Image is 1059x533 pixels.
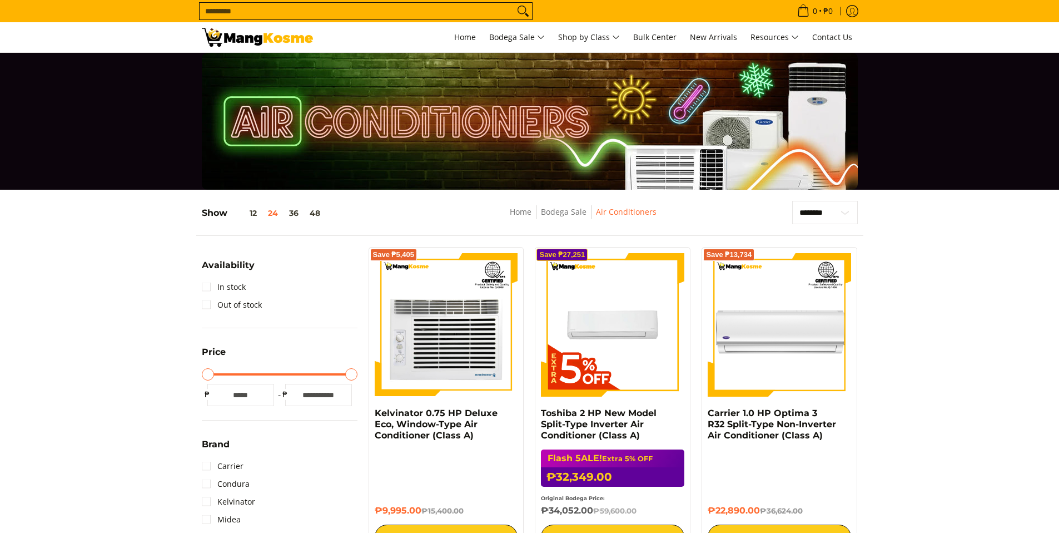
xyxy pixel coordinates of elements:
del: ₱59,600.00 [593,506,637,515]
img: Carrier 1.0 HP Optima 3 R32 Split-Type Non-Inverter Air Conditioner (Class A) [708,253,851,397]
a: Carrier [202,457,243,475]
a: Bodega Sale [541,206,586,217]
summary: Open [202,261,255,278]
button: 12 [227,209,262,218]
a: Bodega Sale [484,22,550,52]
nav: Main Menu [324,22,858,52]
summary: Open [202,440,230,457]
span: Availability [202,261,255,270]
span: Price [202,348,226,357]
span: Brand [202,440,230,449]
a: Out of stock [202,296,262,314]
a: Condura [202,475,250,493]
span: Bodega Sale [489,31,545,45]
h6: ₱32,349.00 [541,467,684,487]
button: Search [514,3,532,19]
span: 0 [811,7,819,15]
del: ₱15,400.00 [421,506,464,515]
a: Kelvinator [202,493,255,511]
span: Save ₱13,734 [706,251,752,258]
button: 36 [284,209,304,218]
span: Resources [750,31,799,45]
summary: Open [202,348,226,365]
span: ₱ [202,389,213,400]
span: Save ₱27,251 [539,251,585,258]
a: Shop by Class [553,22,625,52]
button: 24 [262,209,284,218]
span: New Arrivals [690,32,737,42]
a: In stock [202,278,246,296]
span: ₱0 [822,7,834,15]
a: Toshiba 2 HP New Model Split-Type Inverter Air Conditioner (Class A) [541,408,657,441]
a: Kelvinator 0.75 HP Deluxe Eco, Window-Type Air Conditioner (Class A) [375,408,498,441]
img: Kelvinator 0.75 HP Deluxe Eco, Window-Type Air Conditioner (Class A) [375,253,518,397]
a: New Arrivals [684,22,743,52]
img: Bodega Sale Aircon l Mang Kosme: Home Appliances Warehouse Sale [202,28,313,47]
small: Original Bodega Price: [541,495,605,501]
h6: ₱34,052.00 [541,505,684,516]
h6: ₱22,890.00 [708,505,851,516]
span: ₱ [280,389,291,400]
a: Contact Us [807,22,858,52]
button: 48 [304,209,326,218]
span: Home [454,32,476,42]
h6: ₱9,995.00 [375,505,518,516]
a: Air Conditioners [596,206,657,217]
span: • [794,5,836,17]
nav: Breadcrumbs [428,205,737,230]
img: Toshiba 2 HP New Model Split-Type Inverter Air Conditioner (Class A) [541,253,684,397]
span: Bulk Center [633,32,677,42]
a: Bulk Center [628,22,682,52]
a: Home [510,206,531,217]
h5: Show [202,208,326,219]
a: Resources [745,22,804,52]
span: Shop by Class [558,31,620,45]
a: Home [449,22,481,52]
span: Save ₱5,405 [373,251,415,258]
del: ₱36,624.00 [760,506,803,515]
a: Carrier 1.0 HP Optima 3 R32 Split-Type Non-Inverter Air Conditioner (Class A) [708,408,836,441]
a: Midea [202,511,241,529]
span: Contact Us [812,32,852,42]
